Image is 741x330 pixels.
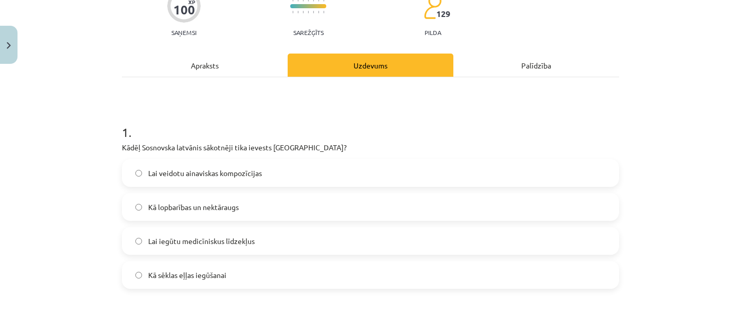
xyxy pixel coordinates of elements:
[148,270,226,281] span: Kā sēklas eļļas iegūšanai
[323,11,324,13] img: icon-short-line-57e1e144782c952c97e751825c79c345078a6d821885a25fce030b3d8c18986b.svg
[297,11,298,13] img: icon-short-line-57e1e144782c952c97e751825c79c345078a6d821885a25fce030b3d8c18986b.svg
[436,9,450,19] span: 129
[148,236,255,247] span: Lai iegūtu medicīniskus līdzekļus
[453,54,619,77] div: Palīdzība
[135,170,142,177] input: Lai veidotu ainaviskas kompozīcijas
[122,107,619,139] h1: 1 .
[318,11,319,13] img: icon-short-line-57e1e144782c952c97e751825c79c345078a6d821885a25fce030b3d8c18986b.svg
[122,142,619,153] p: Kādēļ Sosnovska latvānis sākotnēji tika ievests [GEOGRAPHIC_DATA]?
[7,42,11,49] img: icon-close-lesson-0947bae3869378f0d4975bcd49f059093ad1ed9edebbc8119c70593378902aed.svg
[292,11,293,13] img: icon-short-line-57e1e144782c952c97e751825c79c345078a6d821885a25fce030b3d8c18986b.svg
[308,11,309,13] img: icon-short-line-57e1e144782c952c97e751825c79c345078a6d821885a25fce030b3d8c18986b.svg
[173,3,195,17] div: 100
[135,272,142,279] input: Kā sēklas eļļas iegūšanai
[135,204,142,211] input: Kā lopbarības un nektāraugs
[293,29,324,36] p: Sarežģīts
[148,168,262,179] span: Lai veidotu ainaviskas kompozīcijas
[167,29,201,36] p: Saņemsi
[313,11,314,13] img: icon-short-line-57e1e144782c952c97e751825c79c345078a6d821885a25fce030b3d8c18986b.svg
[425,29,441,36] p: pilda
[135,238,142,245] input: Lai iegūtu medicīniskus līdzekļus
[288,54,453,77] div: Uzdevums
[122,54,288,77] div: Apraksts
[303,11,304,13] img: icon-short-line-57e1e144782c952c97e751825c79c345078a6d821885a25fce030b3d8c18986b.svg
[148,202,239,213] span: Kā lopbarības un nektāraugs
